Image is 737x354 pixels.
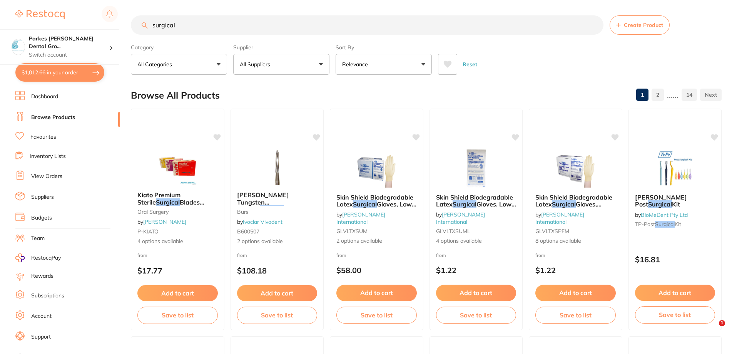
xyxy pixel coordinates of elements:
a: Account [31,312,52,320]
a: [PERSON_NAME] [143,218,186,225]
p: $108.18 [237,266,318,275]
p: Switch account [29,51,109,59]
a: Restocq Logo [15,6,65,23]
span: B600507 [237,228,259,235]
button: Save to list [137,307,218,324]
span: RestocqPay [31,254,61,262]
a: Support [31,333,51,341]
span: GLVLTXSUM [336,228,368,235]
button: Save to list [535,307,616,324]
a: View Orders [31,173,62,180]
label: Sort By [336,44,432,51]
b: Skin Shield Biodegradable Latex Surgical Gloves, Powder Free, Sterile, Pair [535,194,616,208]
span: 2 options available [336,237,417,245]
img: Parkes Baker Dental Group [12,39,25,52]
span: Blades 100/pk [137,198,204,213]
span: 4 options available [137,238,218,245]
a: [PERSON_NAME] International [436,211,485,225]
p: All Suppliers [240,60,273,68]
label: Category [131,44,227,51]
span: from [237,252,247,258]
span: Skin Shield Biodegradable Latex [436,193,513,208]
h4: Parkes Baker Dental Group [29,35,109,50]
a: BioMeDent Pty Ltd [641,211,688,218]
iframe: Intercom live chat [703,320,722,339]
span: [PERSON_NAME] Post [635,193,687,208]
button: All Categories [131,54,227,75]
a: Rewards [31,272,53,280]
img: RestocqPay [15,253,25,262]
p: $1.22 [436,266,516,275]
a: RestocqPay [15,253,61,262]
label: Supplier [233,44,329,51]
span: from [137,252,147,258]
b: Kiato Premium Sterile Surgical Blades 100/pk [137,191,218,206]
span: from [436,252,446,258]
a: [PERSON_NAME] International [336,211,385,225]
input: Search Products [131,15,603,35]
button: Add to cart [535,285,616,301]
a: 1 [636,87,648,102]
h2: Browse All Products [131,90,220,101]
span: by [237,218,282,225]
a: Dashboard [31,93,58,101]
span: from [336,252,346,258]
p: ...... [667,91,679,99]
img: Meisinger Tungsten Carbide Surgical Cutter HM 161 316 018 / 2 [252,147,302,185]
span: Kit [675,221,681,228]
button: Add to cart [137,285,218,301]
button: Add to cart [336,285,417,301]
button: All Suppliers [233,54,329,75]
a: 2 [652,87,664,102]
button: Create Product [610,15,670,35]
button: Save to list [635,306,715,323]
span: from [535,252,545,258]
img: Skin Shield Biodegradable Latex Surgical Gloves, Low Powder, Sterile, Pair [451,149,501,188]
span: Gloves, Low Powder, Sterile, Pair [436,200,516,215]
p: $16.81 [635,255,715,264]
em: Surgical [156,198,180,206]
span: Gloves, Low Powder, Sterile, Box [336,200,416,215]
b: Tepe Post Surgical Kit [635,194,715,208]
img: Kiato Premium Sterile Surgical Blades 100/pk [152,147,202,185]
button: Reset [460,54,480,75]
button: Save to list [237,307,318,324]
img: Restocq Logo [15,10,65,19]
span: Kiato Premium Sterile [137,191,180,206]
span: GLVLTXSPFM [535,228,569,235]
img: Skin Shield Biodegradable Latex Surgical Gloves, Low Powder, Sterile, Box [351,149,401,188]
span: P-KIATO [137,228,159,235]
span: by [635,211,688,218]
a: Team [31,235,45,242]
span: Skin Shield Biodegradable Latex [336,193,413,208]
a: Inventory Lists [30,153,66,160]
span: 4 options available [436,237,516,245]
p: $17.77 [137,266,218,275]
p: Relevance [342,60,371,68]
b: Skin Shield Biodegradable Latex Surgical Gloves, Low Powder, Sterile, Box [336,194,417,208]
b: Skin Shield Biodegradable Latex Surgical Gloves, Low Powder, Sterile, Pair [436,194,516,208]
button: Save to list [336,307,417,324]
em: Surgical [353,200,377,208]
a: Browse Products [31,114,75,121]
em: Surgical [453,200,476,208]
span: TP-Post [635,221,655,228]
button: Add to cart [635,285,715,301]
span: Kit [672,200,680,208]
p: All Categories [137,60,175,68]
img: Tepe Post Surgical Kit [650,149,700,188]
span: Gloves, Powder Free, Sterile, Pair [535,200,609,215]
span: 2 options available [237,238,318,245]
button: Add to cart [436,285,516,301]
small: burs [237,209,318,215]
a: [PERSON_NAME] International [535,211,584,225]
p: $58.00 [336,266,417,275]
em: Surgical [648,200,672,208]
span: by [436,211,485,225]
span: 8 options available [535,237,616,245]
span: Skin Shield Biodegradable Latex [535,193,612,208]
a: Budgets [31,214,52,222]
span: by [137,218,186,225]
img: Skin Shield Biodegradable Latex Surgical Gloves, Powder Free, Sterile, Pair [550,149,600,188]
em: Surgical [552,200,576,208]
